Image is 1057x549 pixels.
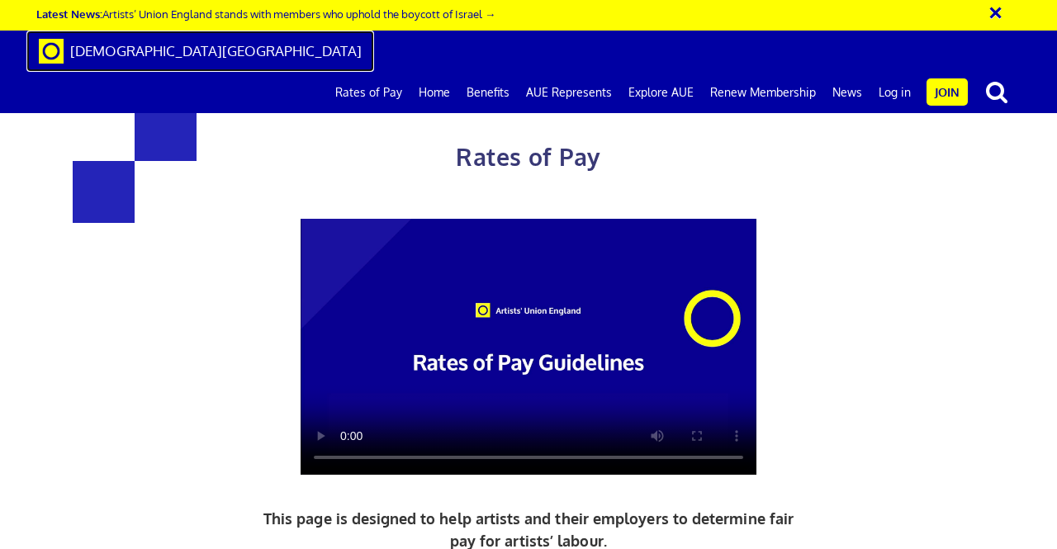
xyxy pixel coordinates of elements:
[70,42,362,59] span: [DEMOGRAPHIC_DATA][GEOGRAPHIC_DATA]
[458,72,518,113] a: Benefits
[36,7,495,21] a: Latest News:Artists’ Union England stands with members who uphold the boycott of Israel →
[824,72,870,113] a: News
[620,72,702,113] a: Explore AUE
[456,142,600,172] span: Rates of Pay
[518,72,620,113] a: AUE Represents
[410,72,458,113] a: Home
[870,72,919,113] a: Log in
[927,78,968,106] a: Join
[971,74,1022,109] button: search
[327,72,410,113] a: Rates of Pay
[36,7,102,21] strong: Latest News:
[26,31,374,72] a: Brand [DEMOGRAPHIC_DATA][GEOGRAPHIC_DATA]
[702,72,824,113] a: Renew Membership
